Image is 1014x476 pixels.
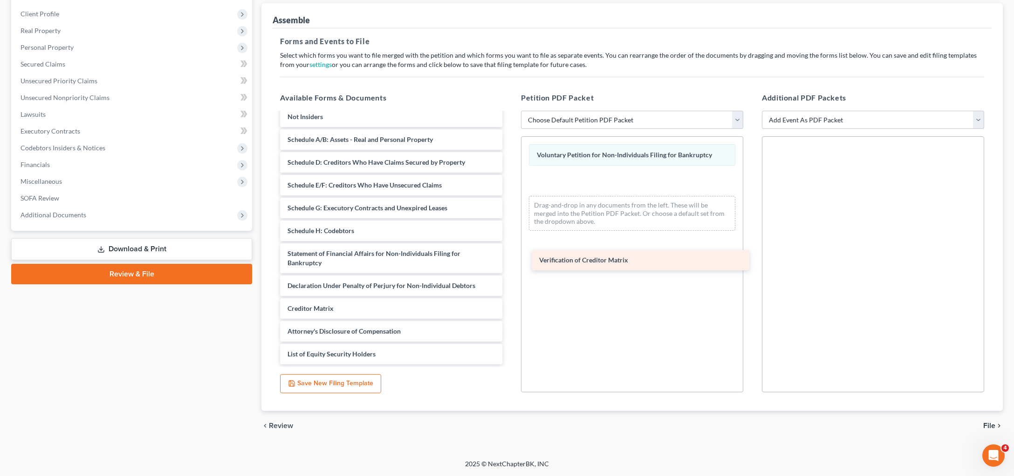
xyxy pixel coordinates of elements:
[261,422,302,429] button: chevron_left Review
[21,127,80,135] span: Executory Contracts
[288,282,475,289] span: Declaration Under Penalty of Perjury for Non-Individual Debtors
[529,196,735,231] div: Drag-and-drop in any documents from the left. These will be merged into the Petition PDF Packet. ...
[280,92,502,103] h5: Available Forms & Documents
[21,27,61,34] span: Real Property
[521,93,594,102] span: Petition PDF Packet
[13,190,252,207] a: SOFA Review
[261,422,269,429] i: chevron_left
[273,14,310,26] div: Assemble
[13,89,252,106] a: Unsecured Nonpriority Claims
[537,151,712,159] span: Voluntary Petition for Non-Individuals Filing for Bankruptcy
[21,211,86,219] span: Additional Documents
[995,422,1003,429] i: chevron_right
[762,92,984,103] h5: Additional PDF Packets
[288,103,486,121] span: List of Creditors Who Have the 20 Largest Unsecured Claims and Are Not Insiders
[13,106,252,123] a: Lawsuits
[21,110,46,118] span: Lawsuits
[288,227,354,235] span: Schedule H: Codebtors
[11,264,252,284] a: Review & File
[21,144,105,152] span: Codebtors Insiders & Notices
[982,444,1005,467] iframe: Intercom live chat
[288,135,433,143] span: Schedule A/B: Assets - Real and Personal Property
[13,73,252,89] a: Unsecured Priority Claims
[288,249,460,267] span: Statement of Financial Affairs for Non-Individuals Filing for Bankruptcy
[21,177,62,185] span: Miscellaneous
[21,77,97,85] span: Unsecured Priority Claims
[269,422,293,429] span: Review
[280,374,381,394] button: Save New Filing Template
[21,10,59,18] span: Client Profile
[288,350,376,358] span: List of Equity Security Holders
[288,158,465,166] span: Schedule D: Creditors Who Have Claims Secured by Property
[21,194,59,202] span: SOFA Review
[21,94,110,101] span: Unsecured Nonpriority Claims
[288,304,334,312] span: Creditor Matrix
[983,422,995,429] span: File
[288,327,401,335] span: Attorney's Disclosure of Compensation
[309,60,332,68] a: settings
[1001,444,1009,452] span: 4
[280,36,984,47] h5: Forms and Events to File
[13,56,252,73] a: Secured Claims
[288,181,442,189] span: Schedule E/F: Creditors Who Have Unsecured Claims
[280,51,984,69] p: Select which forms you want to file merged with the petition and which forms you want to file as ...
[21,60,65,68] span: Secured Claims
[241,459,773,476] div: 2025 © NextChapterBK, INC
[288,204,447,212] span: Schedule G: Executory Contracts and Unexpired Leases
[21,43,74,51] span: Personal Property
[13,123,252,140] a: Executory Contracts
[539,256,628,264] span: Verification of Creditor Matrix
[21,161,50,168] span: Financials
[11,238,252,260] a: Download & Print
